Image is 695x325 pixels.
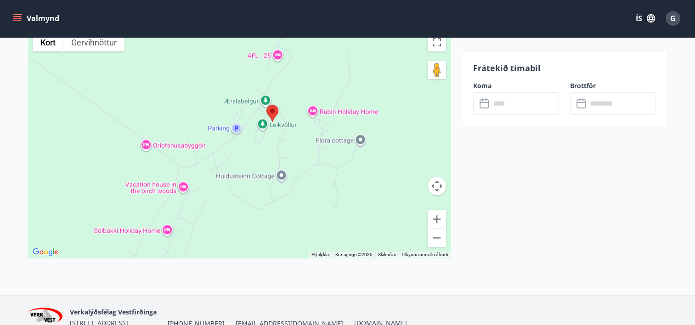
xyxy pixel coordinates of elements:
label: Brottför [570,81,656,90]
label: Koma [473,81,559,90]
button: Flýtilyklar [311,252,330,258]
span: Verkalýðsfélag Vestfirðinga [70,308,157,316]
button: Birta götukort [33,33,63,51]
button: Dragðu Þránd á kortið til að opna Street View [428,61,446,79]
img: Google [30,246,61,258]
button: Sýna myndefni úr gervihnetti [63,33,124,51]
button: G [662,7,684,29]
span: G [670,13,676,23]
button: Myndavélarstýringar korts [428,177,446,195]
a: Opna þetta svæði í Google-kortum (opnar nýjan glugga) [30,246,61,258]
button: Stækka [428,210,446,228]
button: Breyta yfirsýn á öllum skjánum [428,33,446,51]
a: Skilmálar (opnast í nýjum flipa) [378,252,396,257]
p: Frátekið tímabil [473,62,656,74]
a: Tilkynna um villu á korti [401,252,448,257]
button: ÍS [631,10,660,27]
button: Minnka [428,229,446,247]
button: menu [11,10,63,27]
span: Kortagögn ©2025 [335,252,373,257]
